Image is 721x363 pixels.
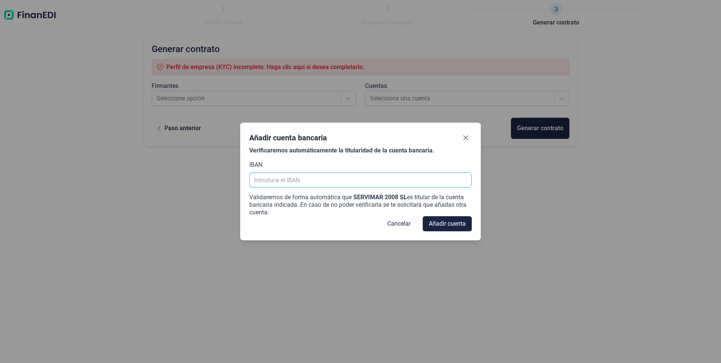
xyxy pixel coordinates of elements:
[423,216,472,231] button: Añadir cuenta
[249,160,262,169] label: IBAN
[353,194,407,201] span: SERVIMAR 2008 SL
[429,219,466,228] span: Añadir cuenta
[249,194,471,216] div: Validaremos de forma automática que es titular de la cuenta bancaria indicada. En caso de no pode...
[460,132,472,144] button: Close
[249,172,471,188] input: Introduce el IBAN
[249,132,327,143] div: Añadir cuenta bancaria
[387,219,411,228] span: Cancelar
[381,216,417,231] button: Cancelar
[249,147,471,154] div: Verificaremos automáticamente la titularidad de la cuenta bancaria.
